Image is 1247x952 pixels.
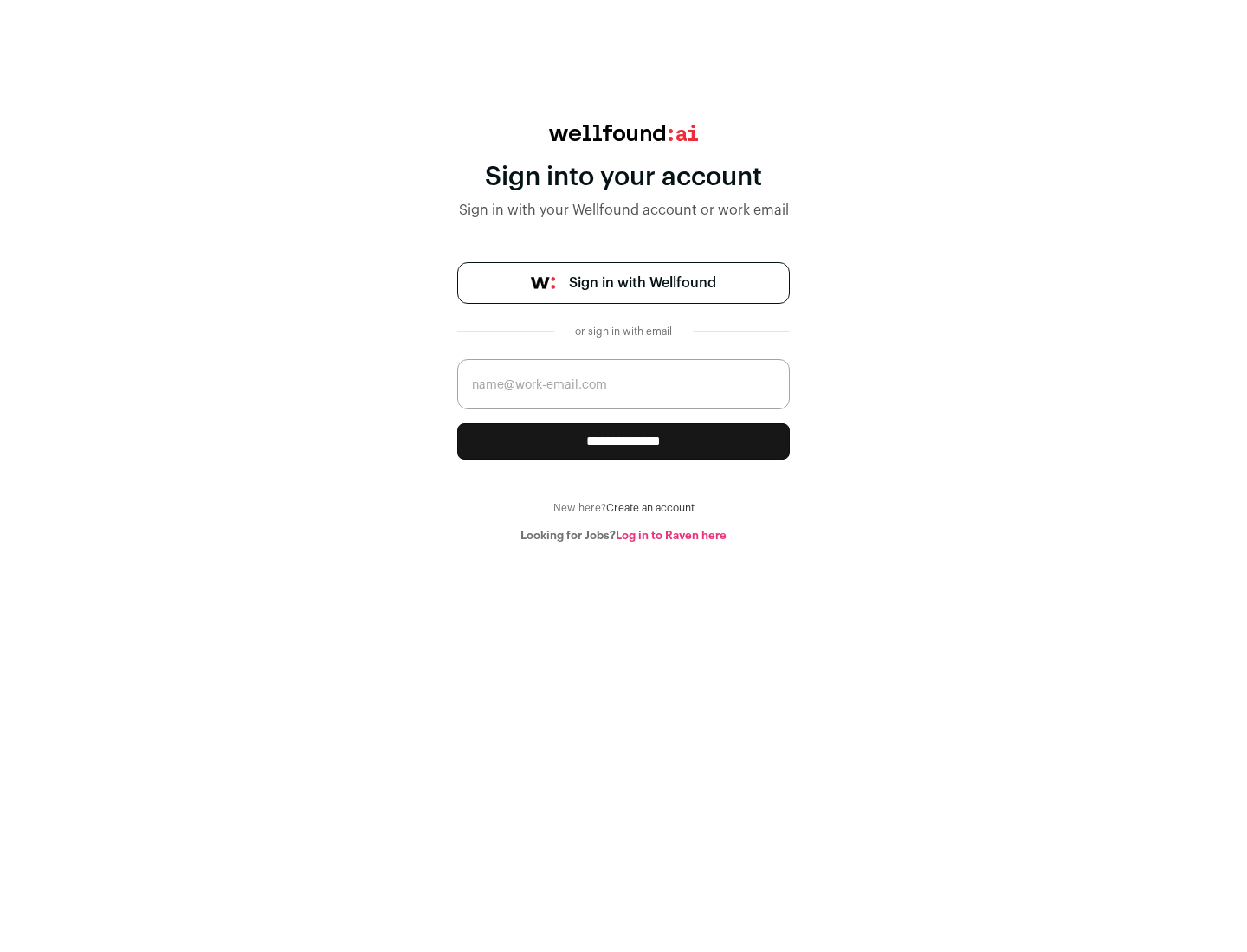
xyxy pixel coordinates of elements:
[457,200,790,221] div: Sign in with your Wellfound account or work email
[457,501,790,515] div: New here?
[457,529,790,543] div: Looking for Jobs?
[569,273,716,293] span: Sign in with Wellfound
[606,503,695,513] a: Create an account
[457,162,790,193] div: Sign into your account
[457,262,790,304] a: Sign in with Wellfound
[549,125,698,141] img: wellfound:ai
[457,359,790,409] input: name@work-email.com
[531,277,555,289] img: wellfound-symbol-flush-black-fb3c872781a75f747ccb3a119075da62bfe97bd399995f84a933054e44a575c4.png
[568,325,679,338] div: or sign in with email
[616,530,727,541] a: Log in to Raven here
